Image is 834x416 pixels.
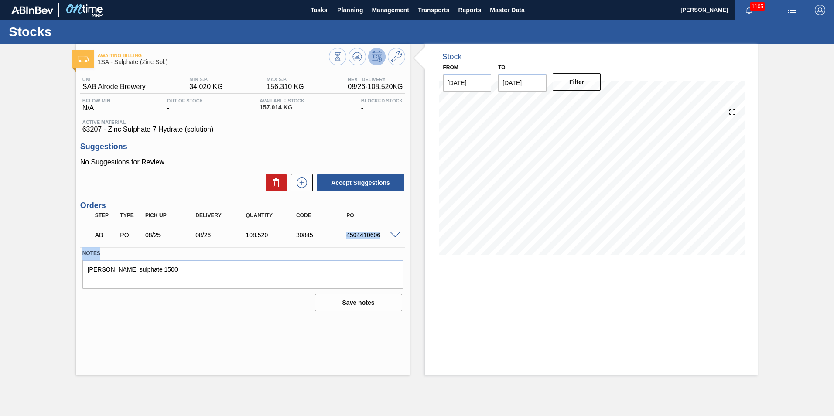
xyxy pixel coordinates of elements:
[287,174,313,191] div: New suggestion
[78,56,89,62] img: Ícone
[80,142,405,151] h3: Suggestions
[93,212,119,218] div: Step
[309,5,328,15] span: Tasks
[498,65,505,71] label: to
[368,48,386,65] button: Deprogram Stock
[193,232,250,239] div: 08/26/2025
[189,77,223,82] span: MIN S.P.
[193,212,250,218] div: Delivery
[82,260,403,289] textarea: [PERSON_NAME] sulphate 1500
[372,5,409,15] span: Management
[359,98,405,112] div: -
[294,232,350,239] div: 30845
[267,77,304,82] span: MAX S.P.
[95,232,117,239] p: AB
[344,232,400,239] div: 4504410606
[82,98,110,103] span: Below Min
[458,5,481,15] span: Reports
[80,158,405,166] p: No Suggestions for Review
[82,247,403,260] label: Notes
[418,5,449,15] span: Transports
[118,212,144,218] div: Type
[260,104,304,111] span: 157.014 KG
[337,5,363,15] span: Planning
[313,173,405,192] div: Accept Suggestions
[143,212,199,218] div: Pick up
[267,83,304,91] span: 156.310 KG
[329,48,346,65] button: Stocks Overview
[82,83,146,91] span: SAB Alrode Brewery
[98,53,329,58] span: Awaiting Billing
[82,119,403,125] span: Active Material
[348,77,403,82] span: Next Delivery
[317,174,404,191] button: Accept Suggestions
[750,2,765,11] span: 1105
[490,5,524,15] span: Master Data
[361,98,403,103] span: Blocked Stock
[82,77,146,82] span: Unit
[735,4,763,16] button: Notifications
[443,65,458,71] label: From
[787,5,797,15] img: userActions
[93,225,119,245] div: Awaiting Billing
[261,174,287,191] div: Delete Suggestions
[167,98,203,103] span: Out Of Stock
[244,212,300,218] div: Quantity
[294,212,350,218] div: Code
[553,73,601,91] button: Filter
[815,5,825,15] img: Logout
[344,212,400,218] div: PO
[189,83,223,91] span: 34.020 KG
[9,27,164,37] h1: Stocks
[80,201,405,210] h3: Orders
[98,59,329,65] span: 1SA - Sulphate (Zinc Sol.)
[80,98,113,112] div: N/A
[165,98,205,112] div: -
[244,232,300,239] div: 108.520
[11,6,53,14] img: TNhmsLtSVTkK8tSr43FrP2fwEKptu5GPRR3wAAAABJRU5ErkJggg==
[388,48,405,65] button: Go to Master Data / General
[315,294,402,311] button: Save notes
[348,83,403,91] span: 08/26 - 108.520 KG
[118,232,144,239] div: Purchase order
[442,52,462,61] div: Stock
[349,48,366,65] button: Update Chart
[498,74,547,92] input: mm/dd/yyyy
[260,98,304,103] span: Available Stock
[82,126,403,133] span: 63207 - Zinc Sulphate 7 Hydrate (solution)
[443,74,492,92] input: mm/dd/yyyy
[143,232,199,239] div: 08/25/2025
